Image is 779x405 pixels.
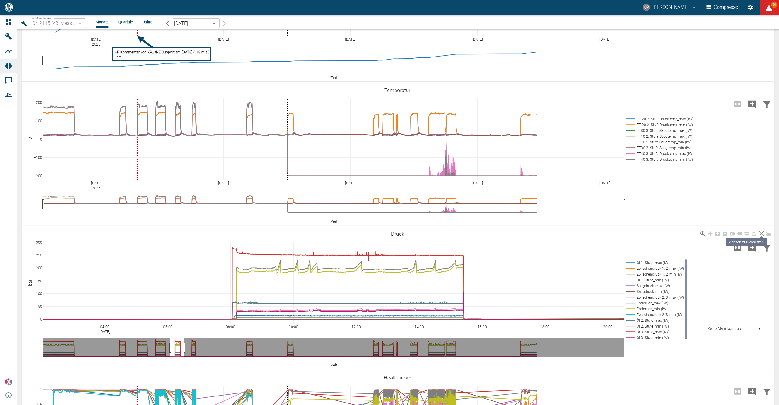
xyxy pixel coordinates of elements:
[760,96,774,112] button: Daten filtern
[96,19,109,25] li: Monate
[760,383,774,399] button: Daten filtern
[643,4,650,11] div: CP
[173,18,220,28] div: [DATE]
[5,378,12,386] img: Xplore Logo
[730,244,745,250] span: Hohe Auflösung
[637,266,684,271] text: Zwischendruck 1/2_max (IW)
[637,295,684,300] text: Zwischendruck 2/3_max (IW)
[771,2,777,8] span: 94
[4,3,14,11] img: logo
[637,117,693,121] text: TT 20 2. StufeDrucktemp_max (IW)
[143,19,152,25] li: Jahre
[162,18,173,28] button: arrow-back
[760,240,774,256] button: Daten filtern
[115,50,215,54] tspan: HF Kommentar von XPLORE Support am [DATE] 6:18 mit 72.5
[642,2,697,13] button: christoph.palm@neuman-esser.com
[707,326,742,331] text: Keine Alarmkorridore
[745,96,760,112] button: Kommentar hinzufügen
[705,2,741,13] button: Compressor
[35,16,51,20] span: Maschinen
[118,19,133,25] li: Quartale
[745,2,756,13] button: Einstellungen
[730,101,745,106] span: Hohe Auflösung nur für Zeiträume von <3 Tagen verfügbar
[31,18,86,28] div: 04.2115_V8_Messer Austria GmbH_Gumpoldskirchen (AT)
[637,152,693,156] text: TT40 3. Stufe Drucktemp_max (IW)
[730,388,745,394] span: Hohe Auflösung nur für Zeiträume von <3 Tagen verfügbar
[745,240,760,256] button: Kommentar hinzufügen
[745,383,760,399] button: Kommentar hinzufügen
[115,55,121,59] tspan: Test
